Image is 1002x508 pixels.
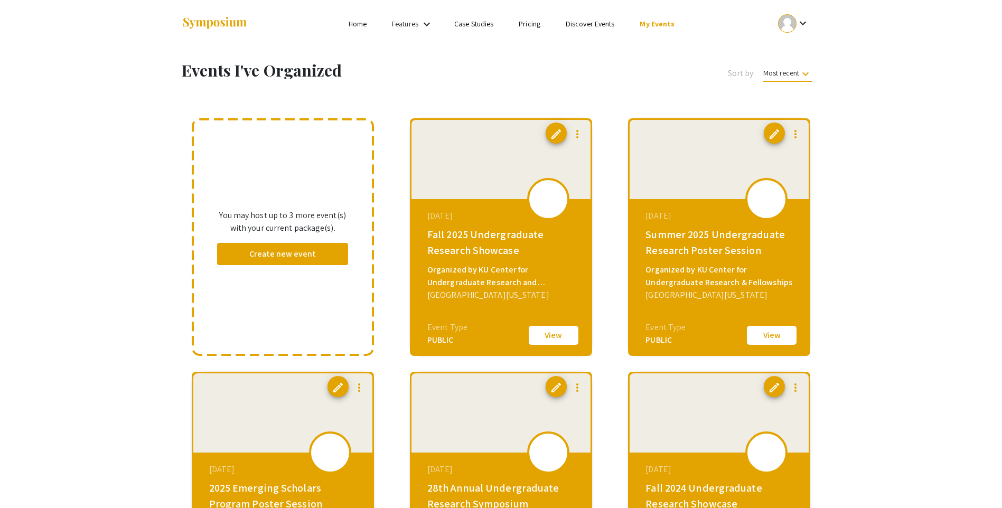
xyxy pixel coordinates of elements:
div: PUBLIC [427,334,467,346]
button: edit [327,376,349,397]
mat-icon: Expand account dropdown [797,17,809,30]
div: [DATE] [427,463,577,476]
button: Create new event [217,243,349,265]
button: Expand account dropdown [767,12,820,35]
div: [DATE] [427,210,577,222]
div: [DATE] [645,463,795,476]
a: Home [349,19,367,29]
p: You may host up to 3 more event(s) with your current package(s). [217,209,349,234]
mat-icon: more_vert [353,381,366,394]
a: Case Studies [454,19,493,29]
mat-icon: more_vert [789,381,802,394]
div: Event Type [427,321,467,334]
div: [DATE] [645,210,795,222]
h1: Events I've Organized [182,61,548,80]
button: View [527,324,580,346]
div: Fall 2025 Undergraduate Research Showcase [427,227,577,258]
div: [GEOGRAPHIC_DATA][US_STATE] [427,289,577,302]
button: edit [546,376,567,397]
button: Most recent [755,63,820,82]
span: Most recent [763,68,812,82]
button: View [745,324,798,346]
img: Symposium by ForagerOne [182,16,248,31]
button: edit [764,376,785,397]
div: Organized by KU Center for Undergraduate Research and Fellowships [427,264,577,289]
div: [GEOGRAPHIC_DATA][US_STATE] [645,289,795,302]
a: Discover Events [566,19,615,29]
mat-icon: more_vert [571,128,584,140]
span: edit [550,381,563,394]
mat-icon: keyboard_arrow_down [799,68,812,80]
div: [DATE] [209,463,359,476]
div: Organized by KU Center for Undergraduate Research & Fellowships [645,264,795,289]
button: edit [764,123,785,144]
span: edit [768,128,781,140]
span: edit [768,381,781,394]
span: Sort by: [728,67,755,80]
a: Pricing [519,19,540,29]
div: Summer 2025 Undergraduate Research Poster Session [645,227,795,258]
div: Event Type [645,321,686,334]
mat-icon: more_vert [789,128,802,140]
div: PUBLIC [645,334,686,346]
a: My Events [640,19,675,29]
span: edit [332,381,344,394]
mat-icon: more_vert [571,381,584,394]
mat-icon: Expand Features list [420,18,433,31]
a: Features [392,19,418,29]
button: edit [546,123,567,144]
span: edit [550,128,563,140]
